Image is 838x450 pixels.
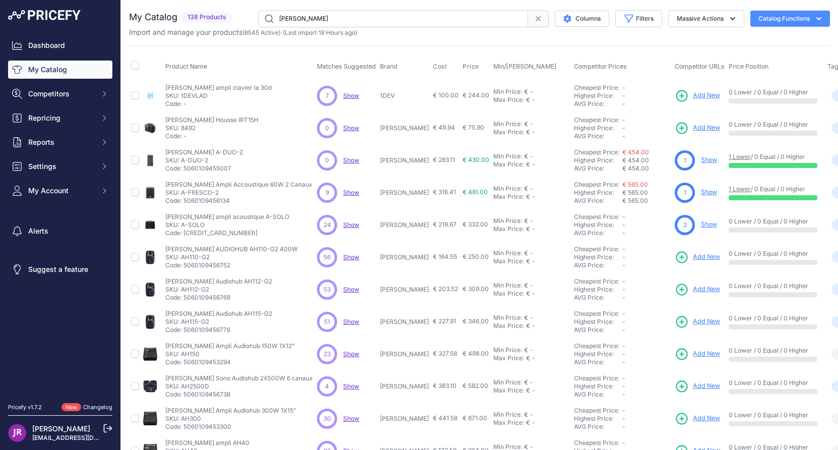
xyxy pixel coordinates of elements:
div: - [530,160,535,168]
p: [PERSON_NAME] [380,286,429,294]
p: 0 Lower / 0 Equal / 0 Higher [729,282,817,290]
p: 0 Lower / 0 Equal / 0 Higher [729,250,817,258]
a: Cheapest Price: [574,148,619,156]
span: (Last import 18 Hours ago) [283,29,357,36]
div: € 565.00 [622,197,671,205]
span: My Account [28,186,94,196]
input: Search [259,10,528,27]
p: [PERSON_NAME] Ampli Audiohub 300W 1X15" [165,407,296,415]
span: Show [343,156,359,164]
p: [PERSON_NAME] Audiohub AH115-G2 [165,310,272,318]
div: - [530,96,535,104]
a: Show [701,220,717,228]
span: 4 [325,382,329,391]
p: [PERSON_NAME] [380,189,429,197]
a: Show [343,415,359,422]
div: € [526,322,530,330]
a: € 565.00 [622,181,648,188]
div: - [528,282,533,290]
div: € [524,282,528,290]
span: - [622,221,625,229]
span: Add New [693,414,720,423]
div: Highest Price: [574,124,622,132]
div: € [524,411,528,419]
span: - [622,286,625,293]
div: € [526,225,530,233]
div: Min Price: [493,249,522,257]
span: - [622,407,625,414]
p: SKU: AH150 [165,350,295,358]
div: Max Price: [493,128,524,136]
div: - [530,193,535,201]
a: Show [343,189,359,196]
span: 30 [324,414,331,423]
a: Add New [675,283,720,297]
a: Cheapest Price: [574,245,619,253]
span: € 218.67 [433,220,457,228]
span: Add New [693,381,720,391]
a: Add New [675,250,720,264]
div: € [526,193,530,201]
p: Code: 5060109455007 [165,164,243,173]
div: Min Price: [493,152,522,160]
p: 0 Lower / 0 Equal / 0 Higher [729,347,817,355]
span: € 250.00 [463,253,489,260]
p: / 0 Equal / 0 Higher [729,153,817,161]
img: Pricefy Logo [8,10,81,20]
p: [PERSON_NAME] [380,124,429,132]
button: Columns [555,11,609,27]
span: € 75.90 [463,124,484,131]
div: Max Price: [493,290,524,298]
button: Settings [8,157,112,176]
div: AVG Price: [574,164,622,173]
a: My Catalog [8,61,112,79]
span: € 49.94 [433,124,455,131]
div: Highest Price: [574,382,622,390]
span: - [622,132,625,140]
span: - [622,253,625,261]
span: ( ) [242,29,281,36]
div: Max Price: [493,96,524,104]
div: Highest Price: [574,189,622,197]
span: € 309.00 [463,285,489,293]
span: New [61,403,81,412]
div: Min Price: [493,217,522,225]
p: [PERSON_NAME] Audiohub AH112-G2 [165,277,272,286]
span: 1 [684,188,686,197]
span: 0 [325,124,329,133]
p: Code: - [165,100,272,108]
span: Add New [693,123,720,133]
div: € 454.00 [622,164,671,173]
button: My Account [8,182,112,200]
span: - [622,310,625,317]
div: Max Price: [493,257,524,265]
div: € [524,249,528,257]
span: - [622,277,625,285]
span: - [622,245,625,253]
div: Pricefy v1.7.2 [8,403,42,412]
span: Min/[PERSON_NAME] [493,63,557,70]
p: [PERSON_NAME] Housse IRT15H [165,116,259,124]
a: [PERSON_NAME] [32,424,90,433]
span: - [622,124,625,132]
span: 56 [324,253,331,262]
span: Show [343,382,359,390]
div: AVG Price: [574,326,622,334]
div: - [530,290,535,298]
span: € 430.00 [463,156,489,163]
div: Min Price: [493,282,522,290]
div: Min Price: [493,346,522,354]
div: Highest Price: [574,318,622,326]
a: Cheapest Price: [574,277,619,285]
span: 53 [324,285,331,294]
a: 1 Lower [729,185,751,193]
div: Min Price: [493,185,522,193]
div: Max Price: [493,193,524,201]
p: Code: 5060109456738 [165,390,313,399]
span: Brand [380,63,398,70]
span: - [622,116,625,124]
p: / 0 Equal / 0 Higher [729,185,817,193]
div: Highest Price: [574,253,622,261]
p: 0 Lower / 0 Equal / 0 Higher [729,411,817,419]
div: € [526,257,530,265]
